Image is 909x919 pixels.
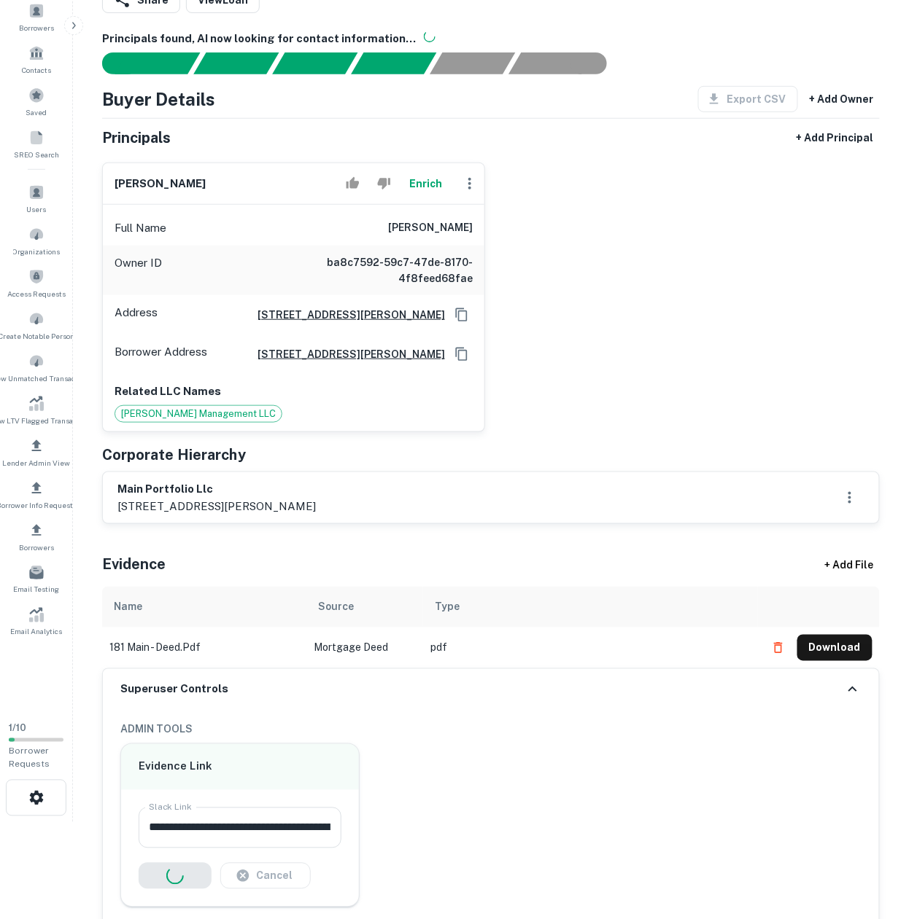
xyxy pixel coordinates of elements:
[423,627,758,668] td: pdf
[115,176,206,192] h6: [PERSON_NAME]
[117,481,316,498] h6: main portfolio llc
[115,407,282,421] span: [PERSON_NAME] Management LLC
[4,221,69,260] a: Organizations
[102,444,246,466] h5: Corporate Hierarchy
[509,52,624,74] div: AI fulfillment process complete.
[102,587,306,627] th: Name
[4,39,69,79] a: Contacts
[4,179,69,218] a: Users
[797,635,873,661] button: Download
[27,203,47,215] span: Users
[435,598,460,616] div: Type
[451,304,473,326] button: Copy Address
[340,169,365,198] button: Accept
[9,746,50,770] span: Borrower Requests
[102,553,166,575] h5: Evidence
[318,598,354,616] div: Source
[26,106,47,118] span: Saved
[102,86,215,112] h4: Buyer Details
[102,31,880,47] h6: Principals found, AI now looking for contact information...
[14,149,59,160] span: SREO Search
[423,587,758,627] th: Type
[117,498,316,515] p: [STREET_ADDRESS][PERSON_NAME]
[120,681,228,698] h6: Superuser Controls
[4,517,69,556] a: Borrowers
[3,457,71,469] span: Lender Admin View
[115,304,158,326] p: Address
[4,474,69,514] a: Borrower Info Requests
[836,802,909,872] iframe: Chat Widget
[430,52,515,74] div: Principals found, still searching for contact information. This may take time...
[403,169,449,198] button: Enrich
[4,124,69,163] a: SREO Search
[4,263,69,302] a: Access Requests
[351,52,436,74] div: Principals found, AI now looking for contact information...
[451,343,473,365] button: Copy Address
[11,626,63,638] span: Email Analytics
[114,598,142,616] div: Name
[115,219,166,237] p: Full Name
[306,627,423,668] td: Mortgage Deed
[4,82,69,121] a: Saved
[102,627,306,668] td: 181 main - deed.pdf
[102,127,171,149] h5: Principals
[371,169,397,198] button: Reject
[22,64,51,76] span: Contacts
[7,288,66,300] span: Access Requests
[4,559,69,598] a: Email Testing
[19,22,54,34] span: Borrowers
[115,343,207,365] p: Borrower Address
[120,721,862,738] h6: ADMIN TOOLS
[298,254,473,286] h6: ba8c7592-59c7-47de-8170-4f8feed68fae
[13,246,61,257] span: Organizations
[115,383,473,400] p: Related LLC Names
[14,584,60,595] span: Email Testing
[306,587,423,627] th: Source
[246,346,445,362] a: [STREET_ADDRESS][PERSON_NAME]
[4,390,69,429] a: Review LTV Flagged Transactions
[804,86,880,112] button: + Add Owner
[149,801,192,813] label: Slack Link
[4,348,69,387] a: Review Unmatched Transactions
[85,52,194,74] div: Sending borrower request to AI...
[115,254,162,286] p: Owner ID
[791,125,880,151] button: + Add Principal
[246,307,445,323] a: [STREET_ADDRESS][PERSON_NAME]
[798,552,900,578] div: + Add File
[193,52,279,74] div: Your request is received and processing...
[4,432,69,472] a: Lender Admin View
[102,587,880,668] div: scrollable content
[4,601,69,641] a: Email Analytics
[388,219,473,237] h6: [PERSON_NAME]
[272,52,357,74] div: Documents found, AI parsing details...
[139,759,341,775] h6: Evidence Link
[19,541,54,553] span: Borrowers
[4,305,69,345] a: Create Notable Person
[765,636,792,660] button: Delete file
[9,723,26,734] span: 1 / 10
